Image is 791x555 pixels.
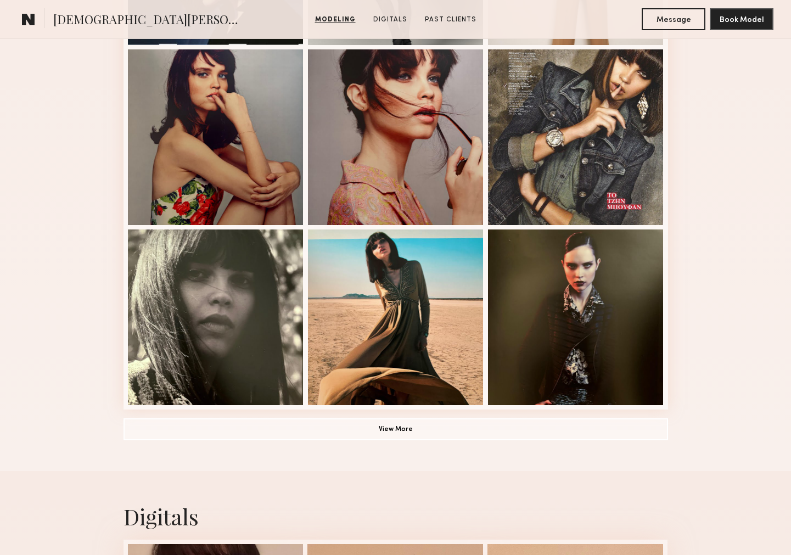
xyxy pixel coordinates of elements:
[642,8,705,30] button: Message
[710,14,773,24] a: Book Model
[369,15,412,25] a: Digitals
[124,418,668,440] button: View More
[124,502,668,531] div: Digitals
[710,8,773,30] button: Book Model
[53,11,243,30] span: [DEMOGRAPHIC_DATA][PERSON_NAME]
[311,15,360,25] a: Modeling
[420,15,481,25] a: Past Clients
